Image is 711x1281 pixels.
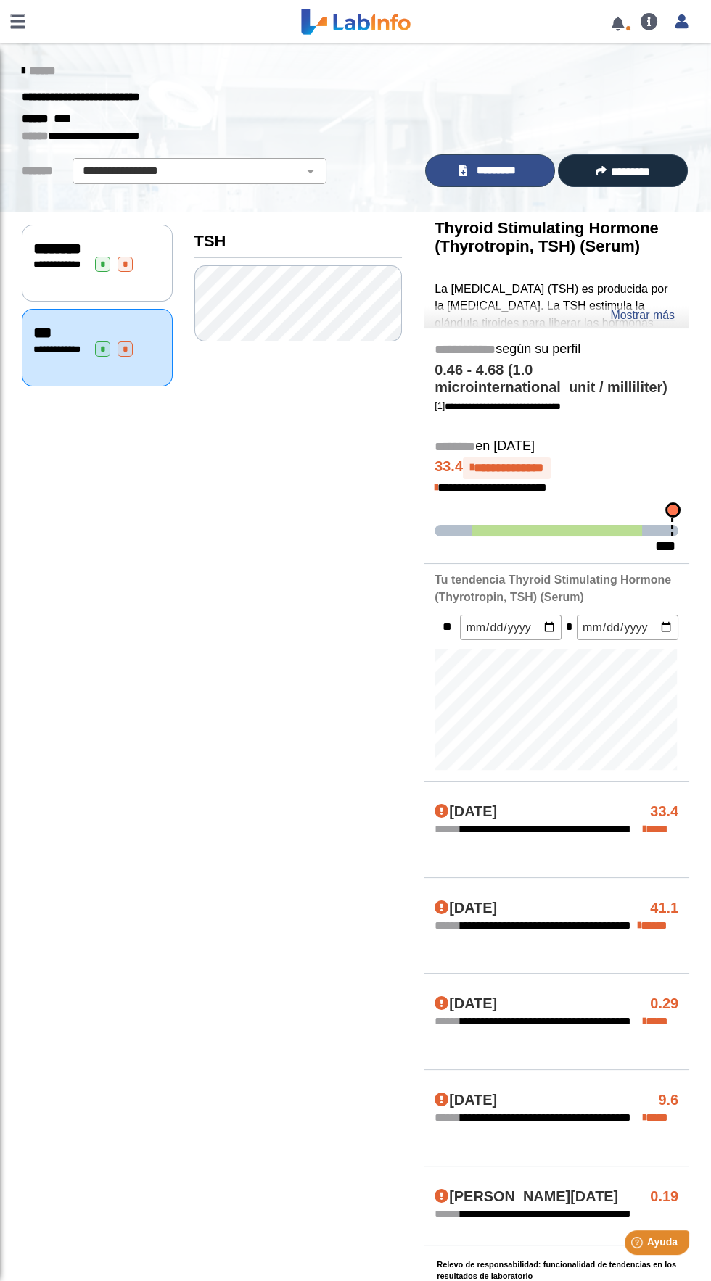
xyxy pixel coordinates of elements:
b: Tu tendencia Thyroid Stimulating Hormone (Thyrotropin, TSH) (Serum) [435,573,671,603]
iframe: Help widget launcher [582,1224,695,1265]
input: mm/dd/yyyy [577,615,678,640]
h4: 41.1 [650,900,678,917]
h4: 0.19 [650,1188,678,1206]
a: Mostrar más [610,307,675,324]
h4: [PERSON_NAME][DATE] [435,1188,618,1206]
h4: [DATE] [435,900,497,917]
h4: [DATE] [435,995,497,1013]
h4: 9.6 [658,1092,678,1109]
b: Relevo de responsabilidad: funcionalidad de tendencias en los resultados de laboratorio [437,1260,676,1281]
p: La [MEDICAL_DATA] (TSH) es producida por la [MEDICAL_DATA]. La TSH estimula la glándula tiroides ... [435,281,678,506]
h5: según su perfil [435,341,678,358]
b: TSH [194,232,226,250]
b: Thyroid Stimulating Hormone (Thyrotropin, TSH) (Serum) [435,219,659,255]
h5: en [DATE] [435,439,678,455]
h4: 0.46 - 4.68 (1.0 microinternational_unit / milliliter) [435,362,678,397]
h4: 33.4 [435,457,678,479]
a: [1] [435,400,561,411]
h4: 33.4 [650,803,678,821]
h4: [DATE] [435,803,497,821]
h4: 0.29 [650,995,678,1013]
h4: [DATE] [435,1092,497,1109]
input: mm/dd/yyyy [460,615,562,640]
